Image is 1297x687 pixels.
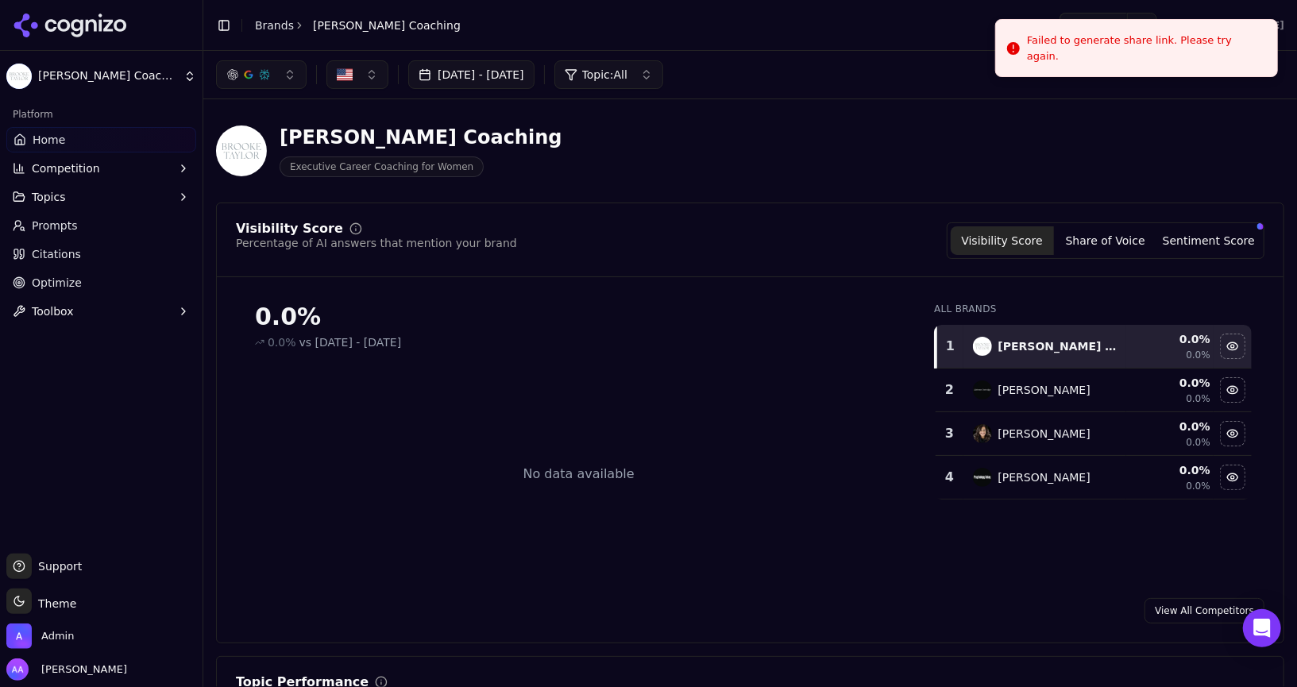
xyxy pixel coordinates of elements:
[6,299,196,324] button: Toolbox
[255,17,461,33] nav: breadcrumb
[1220,377,1245,403] button: Hide adrienne partridge data
[32,558,82,574] span: Support
[942,380,956,399] div: 2
[1129,462,1210,478] div: 0.0 %
[1186,349,1210,361] span: 0.0%
[32,218,78,234] span: Prompts
[6,241,196,267] a: Citations
[6,658,29,681] img: Alp Aysan
[32,160,100,176] span: Competition
[6,64,32,89] img: Brooke Taylor Coaching
[942,424,956,443] div: 3
[6,102,196,127] div: Platform
[1054,226,1157,255] button: Share of Voice
[32,189,66,205] span: Topics
[998,426,1090,442] div: [PERSON_NAME]
[942,468,956,487] div: 4
[6,127,196,152] a: Home
[1027,33,1264,64] div: Failed to generate share link. Please try again.
[973,424,992,443] img: kathy caprino
[32,597,76,610] span: Theme
[1243,609,1281,647] div: Open Intercom Messenger
[38,69,177,83] span: [PERSON_NAME] Coaching
[1220,334,1245,359] button: Hide brooke taylor coaching data
[1186,436,1210,449] span: 0.0%
[944,337,956,356] div: 1
[934,303,1252,315] div: All Brands
[936,325,1252,369] tr: 1brooke taylor coaching[PERSON_NAME] Coaching0.0%0.0%Hide brooke taylor coaching data
[236,222,343,235] div: Visibility Score
[582,67,627,83] span: Topic: All
[236,235,517,251] div: Percentage of AI answers that mention your brand
[408,60,535,89] button: [DATE] - [DATE]
[32,246,81,262] span: Citations
[6,623,32,649] img: Admin
[32,303,74,319] span: Toolbox
[973,468,992,487] img: val nelson
[6,213,196,238] a: Prompts
[1186,480,1210,492] span: 0.0%
[32,275,82,291] span: Optimize
[41,629,74,643] span: Admin
[936,456,1252,500] tr: 4val nelson[PERSON_NAME]0.0%0.0%Hide val nelson data
[299,334,402,350] span: vs [DATE] - [DATE]
[216,125,267,176] img: Brooke Taylor Coaching
[280,125,562,150] div: [PERSON_NAME] Coaching
[1129,375,1210,391] div: 0.0 %
[998,382,1090,398] div: [PERSON_NAME]
[1145,598,1264,623] a: View All Competitors
[951,226,1054,255] button: Visibility Score
[523,465,635,484] div: No data available
[1157,226,1260,255] button: Sentiment Score
[998,469,1090,485] div: [PERSON_NAME]
[1129,419,1210,434] div: 0.0 %
[1186,392,1210,405] span: 0.0%
[934,325,1252,500] div: Data table
[6,156,196,181] button: Competition
[1060,13,1127,38] button: Share
[973,337,992,356] img: brooke taylor coaching
[268,334,296,350] span: 0.0%
[280,156,484,177] span: Executive Career Coaching for Women
[35,662,127,677] span: [PERSON_NAME]
[1129,331,1210,347] div: 0.0 %
[6,658,127,681] button: Open user button
[1220,421,1245,446] button: Hide kathy caprino data
[936,369,1252,412] tr: 2adrienne partridge[PERSON_NAME]0.0%0.0%Hide adrienne partridge data
[973,380,992,399] img: adrienne partridge
[33,132,65,148] span: Home
[1220,465,1245,490] button: Hide val nelson data
[998,338,1118,354] div: [PERSON_NAME] Coaching
[337,67,353,83] img: US
[936,412,1252,456] tr: 3kathy caprino[PERSON_NAME]0.0%0.0%Hide kathy caprino data
[255,19,294,32] a: Brands
[6,270,196,295] a: Optimize
[313,17,461,33] span: [PERSON_NAME] Coaching
[6,184,196,210] button: Topics
[6,623,74,649] button: Open organization switcher
[255,303,902,331] div: 0.0%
